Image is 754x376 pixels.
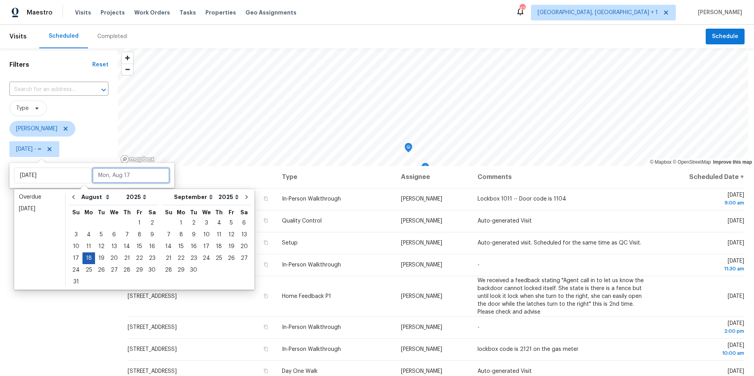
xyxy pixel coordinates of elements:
[213,252,225,264] div: Thu Sep 25 2025
[282,294,331,299] span: Home Feedback P1
[98,84,109,95] button: Open
[175,217,187,228] div: 1
[713,159,752,165] a: Improve this map
[187,229,200,240] div: 9
[175,264,187,276] div: Mon Sep 29 2025
[478,325,479,330] span: -
[404,143,412,155] div: Map marker
[108,241,121,252] div: Wed Aug 13 2025
[95,241,108,252] div: Tue Aug 12 2025
[187,229,200,241] div: Tue Sep 09 2025
[133,217,146,228] div: 1
[728,294,744,299] span: [DATE]
[70,276,82,287] div: 31
[200,229,213,240] div: 10
[95,229,108,241] div: Tue Aug 05 2025
[95,229,108,240] div: 5
[148,210,156,215] abbr: Saturday
[282,347,341,352] span: In-Person Walkthrough
[213,241,225,252] div: 18
[9,61,92,69] h1: Filters
[282,240,298,246] span: Setup
[95,241,108,252] div: 12
[122,64,133,75] span: Zoom out
[121,253,133,264] div: 21
[133,264,146,276] div: Fri Aug 29 2025
[162,265,175,276] div: 28
[282,325,341,330] span: In-Person Walkthrough
[162,241,175,252] div: 14
[82,229,95,241] div: Mon Aug 04 2025
[97,33,127,40] div: Completed
[16,145,41,153] span: [DATE] - ∞
[276,166,395,188] th: Type
[175,252,187,264] div: Mon Sep 22 2025
[663,327,744,335] div: 2:00 pm
[478,196,566,202] span: Lockbox 1011 -- Door code is 1104
[401,240,442,246] span: [PERSON_NAME]
[200,253,213,264] div: 24
[238,241,251,252] div: Sat Sep 20 2025
[121,229,133,241] div: Thu Aug 07 2025
[187,265,200,276] div: 30
[172,191,216,203] select: Month
[200,241,213,252] div: 17
[200,217,213,228] div: 3
[200,241,213,252] div: Wed Sep 17 2025
[282,369,318,374] span: Day One Walk
[123,210,131,215] abbr: Thursday
[238,217,251,228] div: 6
[187,252,200,264] div: Tue Sep 23 2025
[728,240,744,246] span: [DATE]
[213,217,225,228] div: 4
[229,210,234,215] abbr: Friday
[92,168,170,183] input: Mon, Aug 17
[110,210,119,215] abbr: Wednesday
[241,189,253,205] button: Go to next month
[68,189,79,205] button: Go to previous month
[673,159,711,165] a: OpenStreetMap
[9,84,86,96] input: Search for an address...
[70,241,82,252] div: Sun Aug 10 2025
[9,28,27,45] span: Visits
[27,9,53,16] span: Maestro
[175,229,187,241] div: Mon Sep 08 2025
[70,252,82,264] div: Sun Aug 17 2025
[133,241,146,252] div: Fri Aug 15 2025
[98,210,105,215] abbr: Tuesday
[133,229,146,240] div: 8
[82,265,95,276] div: 25
[72,210,80,215] abbr: Sunday
[213,229,225,241] div: Thu Sep 11 2025
[108,252,121,264] div: Wed Aug 20 2025
[520,5,525,13] div: 42
[70,229,82,241] div: Sun Aug 03 2025
[225,229,238,240] div: 12
[225,217,238,229] div: Fri Sep 05 2025
[101,9,125,16] span: Projects
[728,218,744,224] span: [DATE]
[108,253,121,264] div: 20
[238,253,251,264] div: 27
[82,252,95,264] div: Mon Aug 18 2025
[213,241,225,252] div: Thu Sep 18 2025
[663,258,744,273] span: [DATE]
[213,217,225,229] div: Thu Sep 04 2025
[187,241,200,252] div: 16
[663,349,744,357] div: 10:00 am
[70,264,82,276] div: Sun Aug 24 2025
[200,252,213,264] div: Wed Sep 24 2025
[225,253,238,264] div: 26
[478,240,641,246] span: Auto-generated visit. Scheduled for the same time as QC Visit.
[728,369,744,374] span: [DATE]
[121,229,133,240] div: 7
[238,229,251,240] div: 13
[95,253,108,264] div: 19
[177,210,185,215] abbr: Monday
[128,347,177,352] span: [STREET_ADDRESS]
[146,229,158,240] div: 9
[70,253,82,264] div: 17
[401,262,442,268] span: [PERSON_NAME]
[262,345,269,352] button: Copy Address
[262,239,269,246] button: Copy Address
